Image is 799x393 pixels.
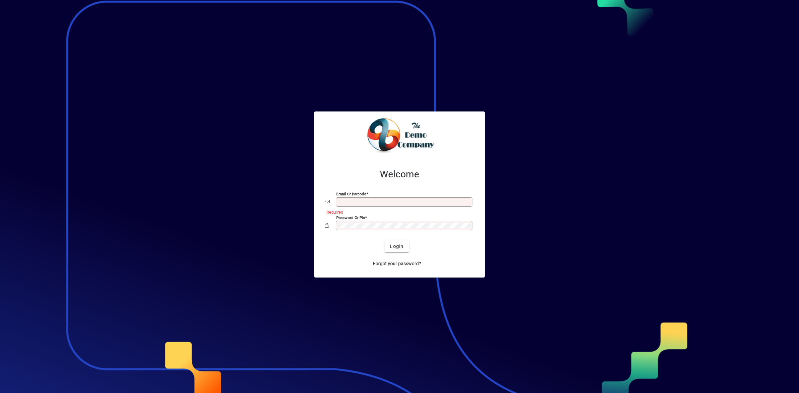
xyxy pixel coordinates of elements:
[370,258,424,270] a: Forgot your password?
[385,240,409,252] button: Login
[336,192,366,196] mat-label: Email or Barcode
[336,215,365,220] mat-label: Password or Pin
[373,260,421,267] span: Forgot your password?
[390,243,403,250] span: Login
[327,208,469,215] mat-error: Required
[325,169,474,180] h2: Welcome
